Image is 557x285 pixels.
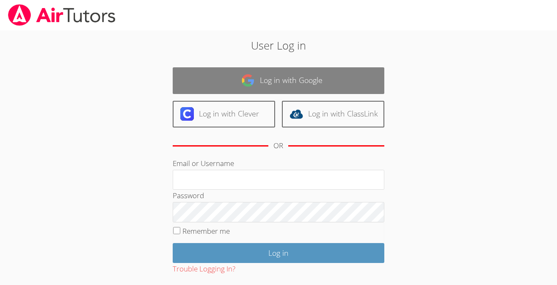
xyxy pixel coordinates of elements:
input: Log in [173,243,384,263]
a: Log in with Google [173,67,384,94]
label: Password [173,191,204,200]
img: clever-logo-6eab21bc6e7a338710f1a6ff85c0baf02591cd810cc4098c63d3a4b26e2feb20.svg [180,107,194,121]
img: classlink-logo-d6bb404cc1216ec64c9a2012d9dc4662098be43eaf13dc465df04b49fa7ab582.svg [290,107,303,121]
div: OR [273,140,283,152]
label: Email or Username [173,158,234,168]
a: Log in with ClassLink [282,101,384,127]
button: Trouble Logging In? [173,263,235,275]
label: Remember me [182,226,230,236]
a: Log in with Clever [173,101,275,127]
img: google-logo-50288ca7cdecda66e5e0955fdab243c47b7ad437acaf1139b6f446037453330a.svg [241,74,255,87]
h2: User Log in [128,37,429,53]
img: airtutors_banner-c4298cdbf04f3fff15de1276eac7730deb9818008684d7c2e4769d2f7ddbe033.png [7,4,116,26]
